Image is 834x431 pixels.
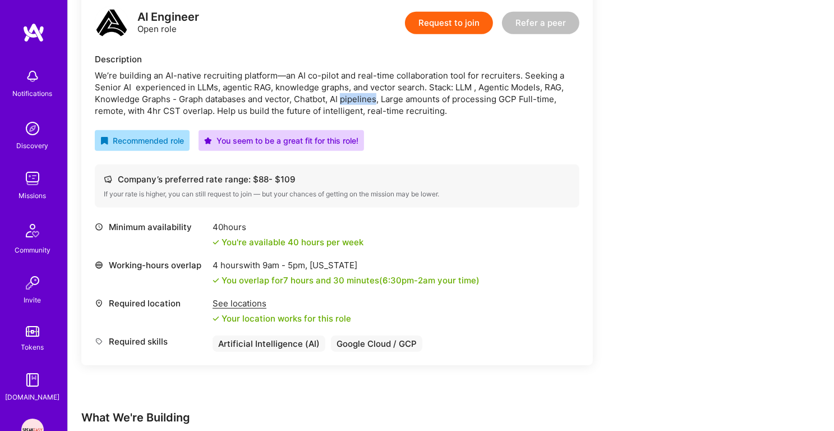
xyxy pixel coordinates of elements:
[104,190,570,199] div: If your rate is higher, you can still request to join — but your chances of getting on the missio...
[222,274,480,286] div: You overlap for 7 hours and 30 minutes ( your time)
[95,299,103,308] i: icon Location
[95,336,207,347] div: Required skills
[213,221,363,233] div: 40 hours
[95,53,579,65] div: Description
[204,137,212,145] i: icon PurpleStar
[100,137,108,145] i: icon RecommendedBadge
[95,223,103,231] i: icon Clock
[15,244,50,256] div: Community
[21,65,44,88] img: bell
[81,410,754,425] div: What We're Building
[95,261,103,269] i: icon World
[213,315,219,322] i: icon Check
[213,259,480,271] div: 4 hours with [US_STATE]
[213,277,219,284] i: icon Check
[204,135,358,146] div: You seem to be a great fit for this role!
[383,275,435,286] span: 6:30pm - 2am
[213,236,363,248] div: You're available 40 hours per week
[17,140,49,152] div: Discovery
[137,11,199,35] div: Open role
[95,259,207,271] div: Working-hours overlap
[331,336,422,352] div: Google Cloud / GCP
[405,12,493,34] button: Request to join
[21,341,44,353] div: Tokens
[26,326,39,337] img: tokens
[95,297,207,309] div: Required location
[213,336,325,352] div: Artificial Intelligence (AI)
[95,221,207,233] div: Minimum availability
[21,167,44,190] img: teamwork
[21,369,44,391] img: guide book
[19,190,47,201] div: Missions
[95,70,579,117] div: We’re building an AI-native recruiting platform—an AI co-pilot and real-time collaboration tool f...
[260,260,310,270] span: 9am - 5pm ,
[137,11,199,23] div: AI Engineer
[21,117,44,140] img: discovery
[95,6,128,40] img: logo
[502,12,579,34] button: Refer a peer
[104,173,570,185] div: Company’s preferred rate range: $ 88 - $ 109
[213,313,351,324] div: Your location works for this role
[95,337,103,346] i: icon Tag
[104,175,112,184] i: icon Cash
[13,88,53,99] div: Notifications
[21,272,44,294] img: Invite
[6,391,60,403] div: [DOMAIN_NAME]
[100,135,184,146] div: Recommended role
[22,22,45,43] img: logo
[19,217,46,244] img: Community
[24,294,42,306] div: Invite
[213,239,219,246] i: icon Check
[213,297,351,309] div: See locations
